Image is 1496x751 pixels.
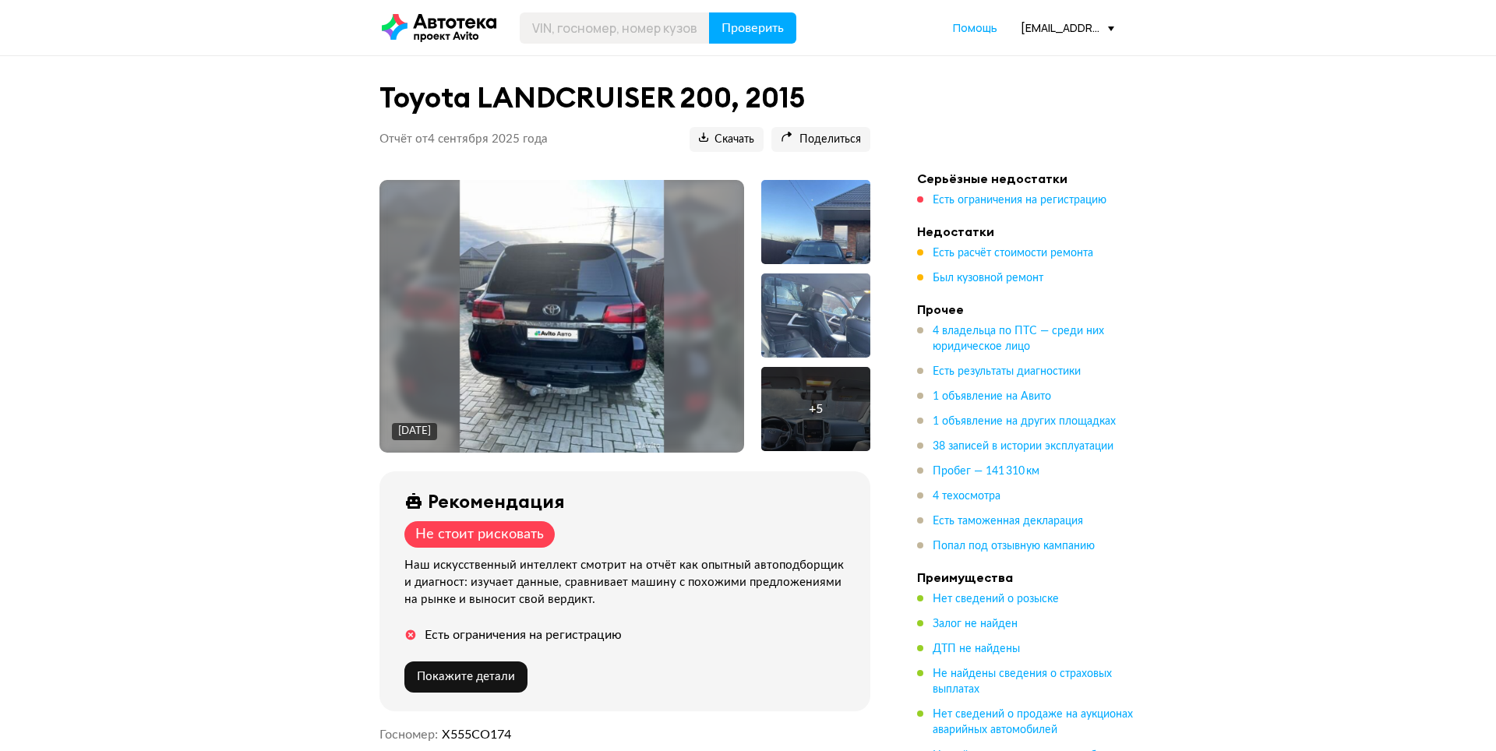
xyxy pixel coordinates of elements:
span: Есть расчёт стоимости ремонта [933,248,1093,259]
button: Покажите детали [404,661,527,693]
span: 38 записей в истории эксплуатации [933,441,1113,452]
div: Есть ограничения на регистрацию [425,627,622,643]
span: Х555СО174 [442,728,511,741]
span: Поделиться [781,132,861,147]
span: 4 техосмотра [933,491,1000,502]
span: 1 объявление на других площадках [933,416,1116,427]
span: Скачать [699,132,754,147]
img: Main car [460,180,665,453]
span: Помощь [953,20,997,35]
span: Есть ограничения на регистрацию [933,195,1106,206]
dt: Госномер [379,727,438,742]
span: Не найдены сведения о страховых выплатах [933,668,1112,695]
span: Пробег — 141 310 км [933,466,1039,477]
span: Был кузовной ремонт [933,273,1043,284]
button: Поделиться [771,127,870,152]
div: + 5 [809,401,823,417]
span: Залог не найден [933,619,1018,629]
div: [EMAIL_ADDRESS][DOMAIN_NAME] [1021,20,1114,35]
span: Есть результаты диагностики [933,366,1081,377]
a: Помощь [953,20,997,36]
button: Скачать [690,127,764,152]
h1: Toyota LANDCRUISER 200, 2015 [379,81,870,115]
span: 1 объявление на Авито [933,391,1051,402]
span: Нет сведений о продаже на аукционах аварийных автомобилей [933,709,1133,735]
span: Проверить [722,22,784,34]
span: Нет сведений о розыске [933,594,1059,605]
div: [DATE] [398,425,431,439]
span: ДТП не найдены [933,643,1020,654]
span: Есть таможенная декларация [933,516,1083,527]
button: Проверить [709,12,796,44]
span: 4 владельца по ПТС — среди них юридическое лицо [933,326,1104,352]
p: Отчёт от 4 сентября 2025 года [379,132,548,147]
div: Наш искусственный интеллект смотрит на отчёт как опытный автоподборщик и диагност: изучает данные... [404,557,852,608]
span: Попал под отзывную кампанию [933,541,1095,552]
div: Не стоит рисковать [415,526,544,543]
h4: Серьёзные недостатки [917,171,1135,186]
div: Рекомендация [428,490,565,512]
h4: Преимущества [917,569,1135,585]
input: VIN, госномер, номер кузова [520,12,710,44]
span: Покажите детали [417,671,515,682]
h4: Недостатки [917,224,1135,239]
h4: Прочее [917,301,1135,317]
